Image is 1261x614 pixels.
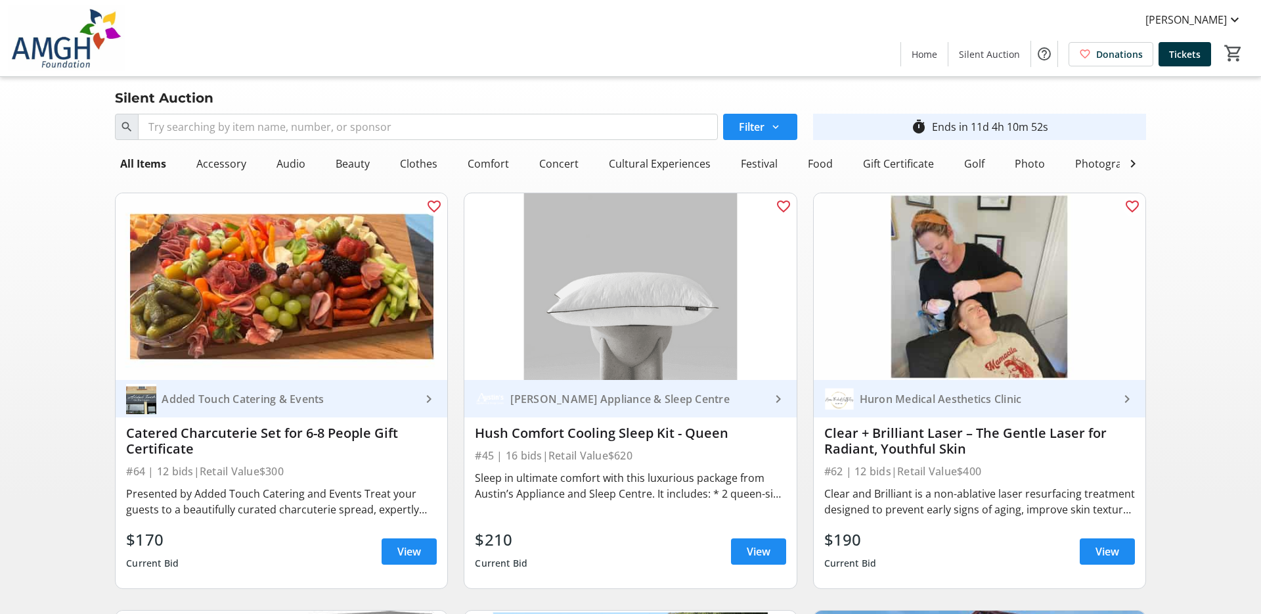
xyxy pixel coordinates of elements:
[824,486,1135,517] div: Clear and Brilliant is a non-ablative laser resurfacing treatment designed to prevent early signs...
[475,552,527,575] div: Current Bid
[1159,42,1211,66] a: Tickets
[126,384,156,414] img: Added Touch Catering & Events
[534,151,584,177] div: Concert
[330,151,375,177] div: Beauty
[464,193,796,380] img: Hush Comfort Cooling Sleep Kit - Queen
[126,486,437,517] div: Presented by Added Touch Catering and Events Treat your guests to a beautifully curated charcuter...
[505,392,770,406] div: [PERSON_NAME] Appliance & Sleep Centre
[824,552,877,575] div: Current Bid
[912,47,937,61] span: Home
[731,538,786,565] a: View
[426,199,442,214] mat-icon: favorite_outline
[1070,151,1145,177] div: Photography
[421,391,437,407] mat-icon: keyboard_arrow_right
[397,544,421,559] span: View
[959,47,1020,61] span: Silent Auction
[824,425,1135,457] div: Clear + Brilliant Laser – The Gentle Laser for Radiant, Youthful Skin
[8,5,125,71] img: Alexandra Marine & General Hospital Foundation's Logo
[911,119,927,135] mat-icon: timer_outline
[723,114,797,140] button: Filter
[948,42,1030,66] a: Silent Auction
[138,114,717,140] input: Try searching by item name, number, or sponsor
[1119,391,1135,407] mat-icon: keyboard_arrow_right
[475,446,785,465] div: #45 | 16 bids | Retail Value $620
[1124,199,1140,214] mat-icon: favorite_outline
[115,151,171,177] div: All Items
[736,151,783,177] div: Festival
[824,384,854,414] img: Huron Medical Aesthetics Clinic
[382,538,437,565] a: View
[854,392,1119,406] div: Huron Medical Aesthetics Clinic
[126,462,437,481] div: #64 | 12 bids | Retail Value $300
[932,119,1048,135] div: Ends in 11d 4h 10m 52s
[464,380,796,417] a: Austin's Appliance & Sleep Centre[PERSON_NAME] Appliance & Sleep Centre
[1080,538,1135,565] a: View
[1009,151,1050,177] div: Photo
[1095,544,1119,559] span: View
[739,119,764,135] span: Filter
[475,470,785,502] div: Sleep in ultimate comfort with this luxurious package from Austin’s Appliance and Sleep Centre. I...
[126,552,179,575] div: Current Bid
[475,528,527,552] div: $210
[1222,41,1245,65] button: Cart
[1069,42,1153,66] a: Donations
[107,87,221,108] div: Silent Auction
[814,380,1145,417] a: Huron Medical Aesthetics ClinicHuron Medical Aesthetics Clinic
[1169,47,1201,61] span: Tickets
[770,391,786,407] mat-icon: keyboard_arrow_right
[1145,12,1227,28] span: [PERSON_NAME]
[116,380,447,417] a: Added Touch Catering & EventsAdded Touch Catering & Events
[191,151,252,177] div: Accessory
[1031,41,1057,67] button: Help
[116,193,447,380] img: Catered Charcuterie Set for 6-8 People Gift Certificate
[271,151,311,177] div: Audio
[1135,9,1253,30] button: [PERSON_NAME]
[814,193,1145,380] img: Clear + Brilliant Laser – The Gentle Laser for Radiant, Youthful Skin
[604,151,716,177] div: Cultural Experiences
[824,528,877,552] div: $190
[126,425,437,457] div: Catered Charcuterie Set for 6-8 People Gift Certificate
[475,425,785,441] div: Hush Comfort Cooling Sleep Kit - Queen
[803,151,838,177] div: Food
[959,151,990,177] div: Golf
[126,528,179,552] div: $170
[776,199,791,214] mat-icon: favorite_outline
[395,151,443,177] div: Clothes
[1096,47,1143,61] span: Donations
[858,151,939,177] div: Gift Certificate
[475,384,505,414] img: Austin's Appliance & Sleep Centre
[156,392,421,406] div: Added Touch Catering & Events
[462,151,514,177] div: Comfort
[747,544,770,559] span: View
[901,42,948,66] a: Home
[824,462,1135,481] div: #62 | 12 bids | Retail Value $400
